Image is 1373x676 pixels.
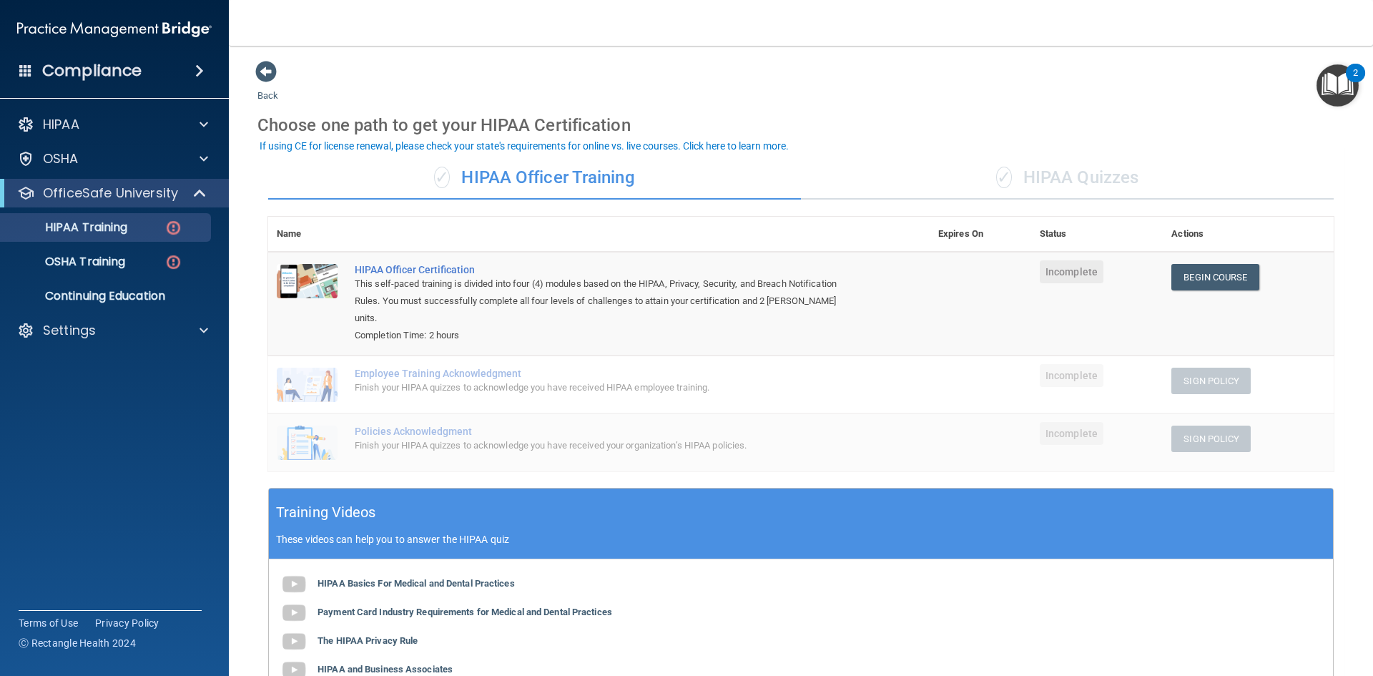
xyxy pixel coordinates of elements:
h4: Compliance [42,61,142,81]
span: Incomplete [1040,260,1103,283]
img: gray_youtube_icon.38fcd6cc.png [280,570,308,599]
div: Finish your HIPAA quizzes to acknowledge you have received your organization’s HIPAA policies. [355,437,858,454]
div: HIPAA Quizzes [801,157,1334,200]
span: Ⓒ Rectangle Health 2024 [19,636,136,650]
div: If using CE for license renewal, please check your state's requirements for online vs. live cours... [260,141,789,151]
b: HIPAA Basics For Medical and Dental Practices [318,578,515,589]
button: Open Resource Center, 2 new notifications [1317,64,1359,107]
button: Sign Policy [1171,368,1251,394]
span: Incomplete [1040,364,1103,387]
a: Terms of Use [19,616,78,630]
a: OfficeSafe University [17,185,207,202]
h5: Training Videos [276,500,376,525]
span: ✓ [434,167,450,188]
div: This self-paced training is divided into four (4) modules based on the HIPAA, Privacy, Security, ... [355,275,858,327]
b: The HIPAA Privacy Rule [318,635,418,646]
div: Policies Acknowledgment [355,426,858,437]
b: HIPAA and Business Associates [318,664,453,675]
th: Name [268,217,346,252]
img: PMB logo [17,15,212,44]
a: Begin Course [1171,264,1259,290]
p: OfficeSafe University [43,185,178,202]
button: If using CE for license renewal, please check your state's requirements for online vs. live cours... [257,139,791,153]
p: These videos can help you to answer the HIPAA quiz [276,534,1326,545]
a: HIPAA Officer Certification [355,264,858,275]
a: OSHA [17,150,208,167]
span: Incomplete [1040,422,1103,445]
th: Actions [1163,217,1334,252]
span: ✓ [996,167,1012,188]
a: Back [257,73,278,101]
p: Settings [43,322,96,339]
button: Sign Policy [1171,426,1251,452]
p: HIPAA [43,116,79,133]
th: Expires On [930,217,1031,252]
div: Choose one path to get your HIPAA Certification [257,104,1344,146]
a: HIPAA [17,116,208,133]
p: OSHA [43,150,79,167]
p: HIPAA Training [9,220,127,235]
div: HIPAA Officer Training [268,157,801,200]
p: Continuing Education [9,289,205,303]
img: danger-circle.6113f641.png [164,219,182,237]
th: Status [1031,217,1163,252]
img: danger-circle.6113f641.png [164,253,182,271]
div: Employee Training Acknowledgment [355,368,858,379]
img: gray_youtube_icon.38fcd6cc.png [280,627,308,656]
a: Settings [17,322,208,339]
p: OSHA Training [9,255,125,269]
a: Privacy Policy [95,616,159,630]
div: 2 [1353,73,1358,92]
div: Finish your HIPAA quizzes to acknowledge you have received HIPAA employee training. [355,379,858,396]
div: Completion Time: 2 hours [355,327,858,344]
img: gray_youtube_icon.38fcd6cc.png [280,599,308,627]
b: Payment Card Industry Requirements for Medical and Dental Practices [318,607,612,617]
